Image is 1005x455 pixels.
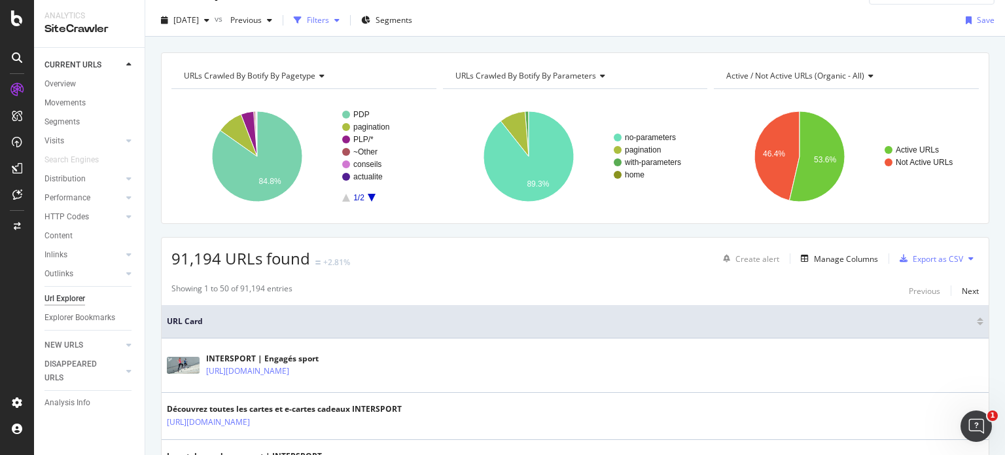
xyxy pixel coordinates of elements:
[353,147,378,156] text: ~Other
[315,261,321,264] img: Equal
[961,10,995,31] button: Save
[624,158,681,167] text: with-parameters
[44,396,90,410] div: Analysis Info
[167,416,250,429] a: [URL][DOMAIN_NAME]
[225,14,262,26] span: Previous
[353,110,370,119] text: PDP
[44,292,85,306] div: Url Explorer
[44,311,135,325] a: Explorer Bookmarks
[625,170,644,179] text: home
[894,248,963,269] button: Export as CSV
[156,10,215,31] button: [DATE]
[289,10,345,31] button: Filters
[44,115,80,129] div: Segments
[44,10,134,22] div: Analytics
[44,172,122,186] a: Distribution
[714,100,976,213] svg: A chart.
[44,77,76,91] div: Overview
[44,153,112,167] a: Search Engines
[44,22,134,37] div: SiteCrawler
[44,115,135,129] a: Segments
[961,410,992,442] iframe: Intercom live chat
[44,357,122,385] a: DISAPPEARED URLS
[181,65,425,86] h4: URLs Crawled By Botify By pagetype
[724,65,967,86] h4: Active / Not Active URLs
[44,77,135,91] a: Overview
[167,403,402,415] div: Découvrez toutes les cartes et e-cartes cadeaux INTERSPORT
[44,58,101,72] div: CURRENT URLS
[353,122,389,132] text: pagination
[44,292,135,306] a: Url Explorer
[44,134,64,148] div: Visits
[44,96,86,110] div: Movements
[977,14,995,26] div: Save
[527,179,549,189] text: 89.3%
[453,65,696,86] h4: URLs Crawled By Botify By parameters
[44,191,90,205] div: Performance
[44,58,122,72] a: CURRENT URLS
[44,172,86,186] div: Distribution
[225,10,277,31] button: Previous
[796,251,878,266] button: Manage Columns
[307,14,329,26] div: Filters
[763,149,785,158] text: 46.4%
[962,283,979,299] button: Next
[44,210,89,224] div: HTTP Codes
[353,172,383,181] text: actualite
[167,316,974,327] span: URL Card
[44,96,135,110] a: Movements
[726,70,864,81] span: Active / Not Active URLs (organic - all)
[44,134,122,148] a: Visits
[44,229,73,243] div: Content
[814,253,878,264] div: Manage Columns
[909,285,940,297] div: Previous
[44,396,135,410] a: Analysis Info
[962,285,979,297] div: Next
[44,338,122,352] a: NEW URLS
[909,283,940,299] button: Previous
[896,158,953,167] text: Not Active URLs
[184,70,315,81] span: URLs Crawled By Botify By pagetype
[171,100,433,213] svg: A chart.
[206,353,346,365] div: INTERSPORT | Engagés sport
[353,135,374,144] text: PLP/*
[735,253,779,264] div: Create alert
[353,193,364,202] text: 1/2
[718,248,779,269] button: Create alert
[625,133,676,142] text: no-parameters
[44,311,115,325] div: Explorer Bookmarks
[171,283,292,299] div: Showing 1 to 50 of 91,194 entries
[173,14,199,26] span: 2025 Sep. 4th
[215,13,225,24] span: vs
[376,14,412,26] span: Segments
[913,253,963,264] div: Export as CSV
[44,153,99,167] div: Search Engines
[44,267,122,281] a: Outlinks
[167,357,200,374] img: main image
[44,338,83,352] div: NEW URLS
[356,10,417,31] button: Segments
[44,191,122,205] a: Performance
[455,70,596,81] span: URLs Crawled By Botify By parameters
[814,155,836,164] text: 53.6%
[206,365,289,378] a: [URL][DOMAIN_NAME]
[987,410,998,421] span: 1
[896,145,939,155] text: Active URLs
[443,100,705,213] svg: A chart.
[353,160,381,169] text: conseils
[323,257,350,268] div: +2.81%
[44,248,67,262] div: Inlinks
[44,248,122,262] a: Inlinks
[44,210,122,224] a: HTTP Codes
[171,247,310,269] span: 91,194 URLs found
[44,267,73,281] div: Outlinks
[259,177,281,186] text: 84.8%
[44,229,135,243] a: Content
[44,357,111,385] div: DISAPPEARED URLS
[625,145,661,155] text: pagination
